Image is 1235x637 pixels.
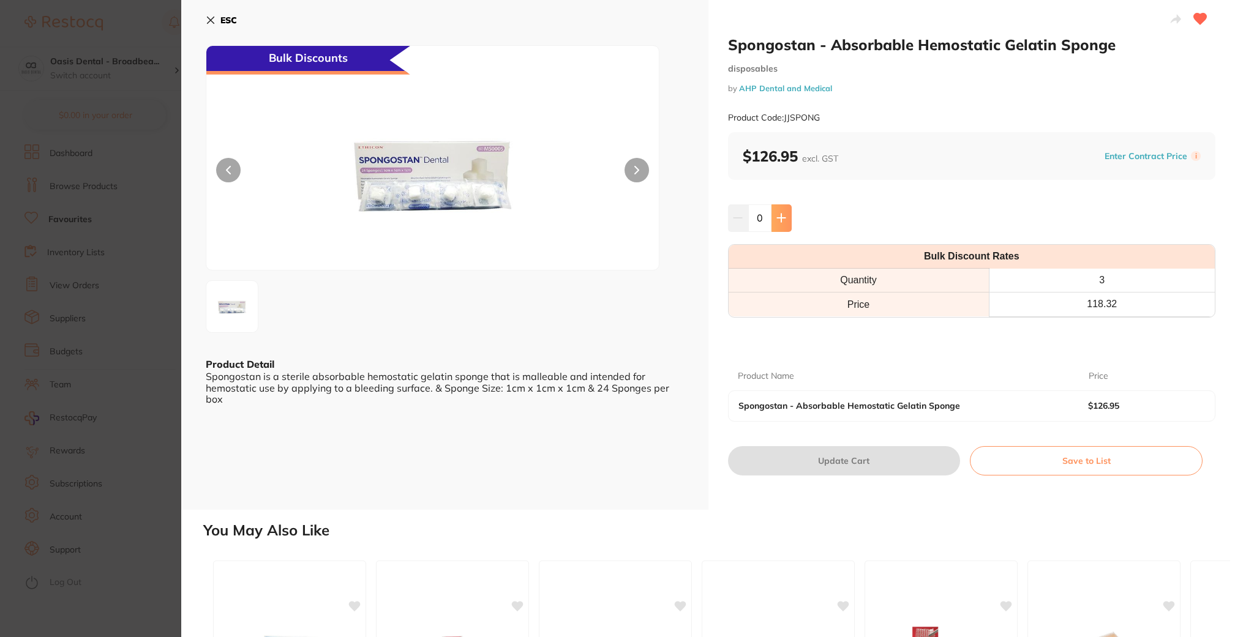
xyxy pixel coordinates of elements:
[989,269,1215,292] th: 3
[802,153,838,164] span: excl. GST
[206,10,237,31] button: ESC
[206,358,274,370] b: Product Detail
[970,446,1203,475] button: Save to List
[206,371,684,404] div: Spongostan is a sterile absorbable hemostatic gelatin sponge that is malleable and intended for h...
[989,292,1215,316] th: 118.32
[728,84,1216,93] small: by
[728,113,820,123] small: Product Code: JJSPONG
[1101,151,1191,162] button: Enter Contract Price
[1191,151,1201,161] label: i
[203,522,1230,539] h2: You May Also Like
[1088,401,1193,411] b: $126.95
[220,15,237,26] b: ESC
[728,35,1216,54] h2: Spongostan - Absorbable Hemostatic Gelatin Sponge
[729,269,989,292] th: Quantity
[206,46,410,75] div: Bulk Discounts
[729,292,989,316] td: Price
[739,83,832,93] a: AHP Dental and Medical
[1089,370,1108,382] p: Price
[738,401,1054,411] b: Spongostan - Absorbable Hemostatic Gelatin Sponge
[743,147,838,165] b: $126.95
[738,370,794,382] p: Product Name
[728,446,961,475] button: Update Cart
[728,64,1216,74] small: disposables
[210,285,254,329] img: ODI
[729,245,1215,269] th: Bulk Discount Rates
[297,76,569,270] img: ODI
